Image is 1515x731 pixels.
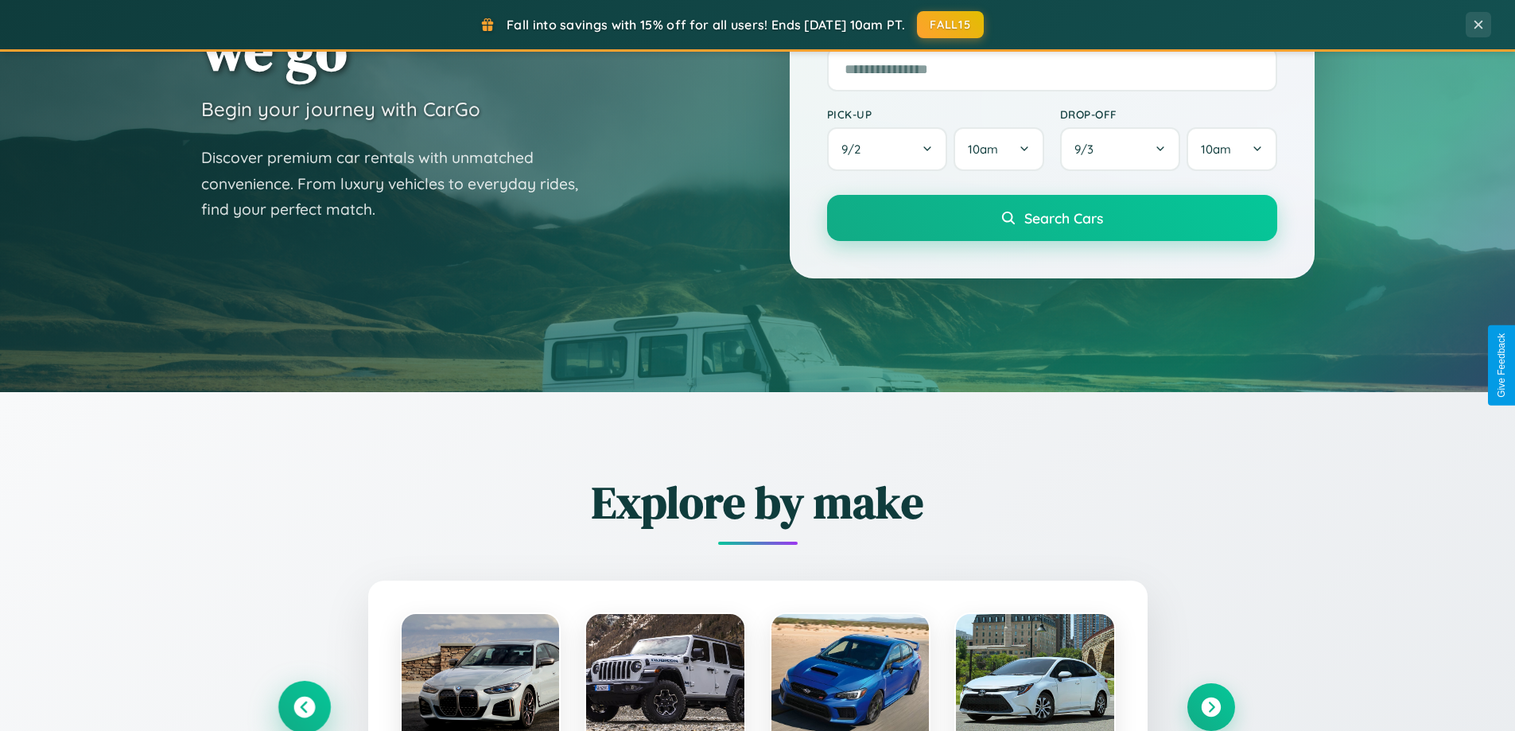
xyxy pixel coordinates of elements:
button: 10am [1187,127,1276,171]
span: 9 / 2 [841,142,868,157]
label: Pick-up [827,107,1044,121]
div: Give Feedback [1496,333,1507,398]
button: FALL15 [917,11,984,38]
button: 9/2 [827,127,948,171]
h3: Begin your journey with CarGo [201,97,480,121]
button: Search Cars [827,195,1277,241]
h2: Explore by make [281,472,1235,533]
button: 9/3 [1060,127,1181,171]
span: Search Cars [1024,209,1103,227]
button: 10am [954,127,1043,171]
p: Discover premium car rentals with unmatched convenience. From luxury vehicles to everyday rides, ... [201,145,599,223]
span: Fall into savings with 15% off for all users! Ends [DATE] 10am PT. [507,17,905,33]
span: 9 / 3 [1074,142,1101,157]
span: 10am [968,142,998,157]
span: 10am [1201,142,1231,157]
label: Drop-off [1060,107,1277,121]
